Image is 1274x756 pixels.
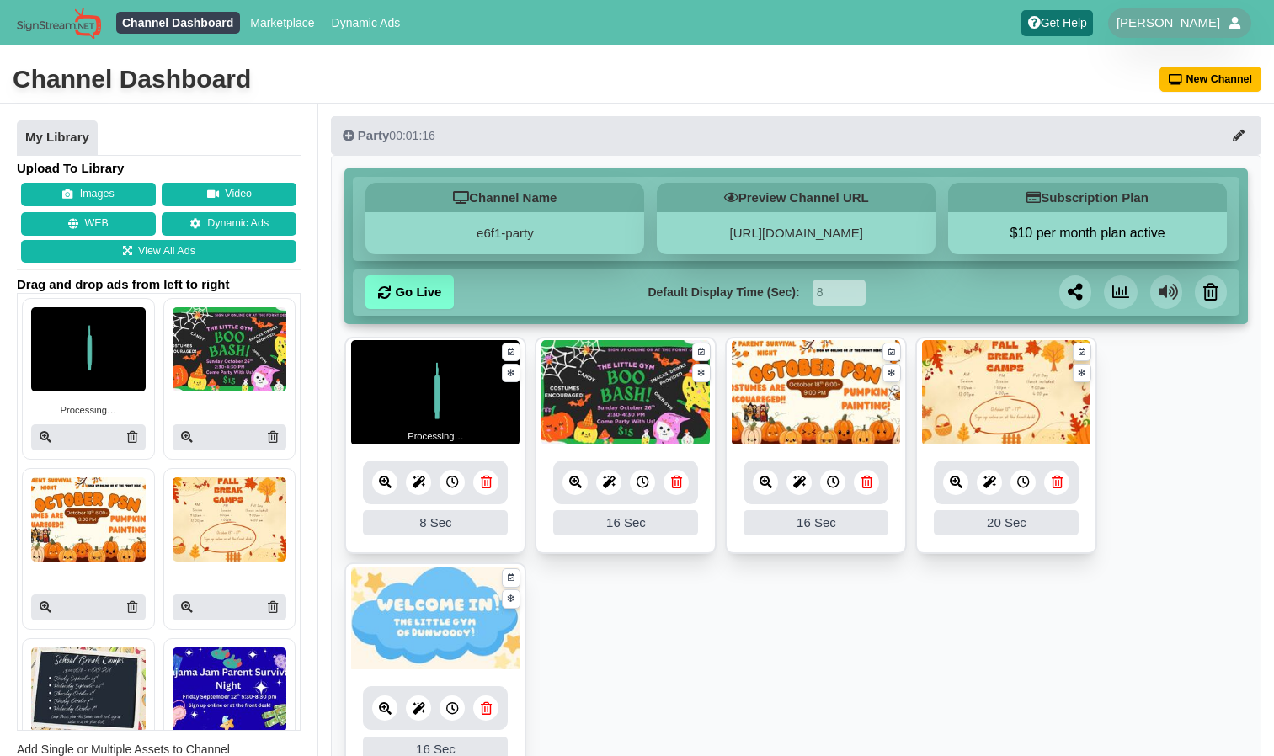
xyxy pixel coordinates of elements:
[21,212,156,236] button: WEB
[173,647,287,732] img: P250x250 image processing20250906 996236 7n2vdi
[730,226,863,240] a: [URL][DOMAIN_NAME]
[31,307,146,391] img: Sign stream loading animation
[31,477,146,562] img: P250x250 image processing20250930 1793698 1v7o0gj
[365,275,454,309] a: Go Live
[116,12,240,34] a: Channel Dashboard
[17,7,101,40] img: Sign Stream.NET
[162,212,296,236] a: Dynamic Ads
[408,429,464,444] small: Processing…
[934,510,1079,535] div: 20 Sec
[648,284,799,301] label: Default Display Time (Sec):
[13,62,251,96] div: Channel Dashboard
[541,340,710,445] img: 245.786 kb
[331,116,1261,155] button: Party00:01:16
[17,276,301,293] span: Drag and drop ads from left to right
[162,183,296,206] button: Video
[948,225,1227,242] button: $10 per month plan active
[922,340,1090,445] img: 184.735 kb
[365,212,644,254] div: e6f1-party
[744,510,888,535] div: 16 Sec
[17,120,98,156] a: My Library
[657,183,936,212] h5: Preview Channel URL
[31,647,146,732] img: P250x250 image processing20250913 1472544 1k6wylf
[1159,67,1262,92] button: New Channel
[244,12,321,34] a: Marketplace
[553,510,698,535] div: 16 Sec
[61,403,117,418] small: Processing…
[325,12,407,34] a: Dynamic Ads
[365,183,644,212] h5: Channel Name
[173,307,287,391] img: P250x250 image processing20250930 1793698 1t9ey43
[358,128,390,142] span: Party
[1117,14,1220,31] span: [PERSON_NAME]
[351,567,520,672] img: 92.484 kb
[21,183,156,206] button: Images
[351,340,520,445] img: Sign stream loading animation
[17,160,301,177] h4: Upload To Library
[343,127,435,144] div: 00:01:16
[732,340,900,445] img: 261.111 kb
[948,183,1227,212] h5: Subscription Plan
[1021,10,1093,36] a: Get Help
[21,240,296,264] a: View All Ads
[173,477,287,562] img: P250x250 image processing20250916 1593173 1ycffyq
[363,510,508,535] div: 8 Sec
[813,280,866,306] input: Seconds
[17,743,230,756] span: Add Single or Multiple Assets to Channel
